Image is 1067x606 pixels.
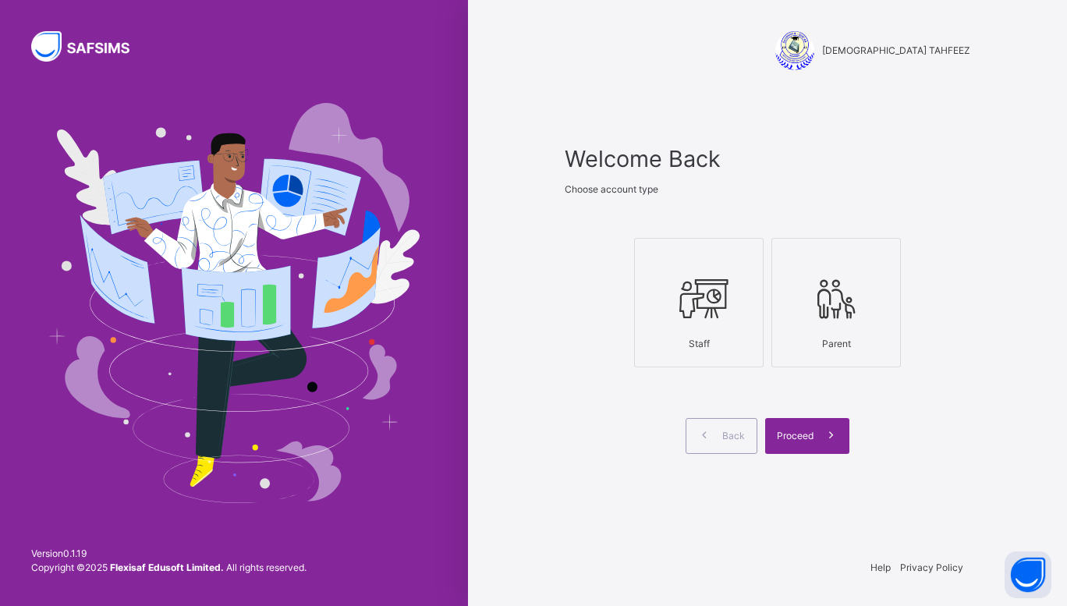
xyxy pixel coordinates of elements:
[1005,551,1051,598] button: Open asap
[110,562,224,573] strong: Flexisaf Edusoft Limited.
[900,562,963,573] a: Privacy Policy
[722,429,745,443] span: Back
[643,329,755,359] div: Staff
[565,183,658,195] span: Choose account type
[870,562,891,573] a: Help
[777,429,814,443] span: Proceed
[31,547,307,561] span: Version 0.1.19
[565,142,970,175] span: Welcome Back
[822,44,970,58] span: [DEMOGRAPHIC_DATA] TAHFEEZ
[780,329,892,359] div: Parent
[31,31,148,62] img: SAFSIMS Logo
[48,103,420,502] img: Hero Image
[31,562,307,573] span: Copyright © 2025 All rights reserved.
